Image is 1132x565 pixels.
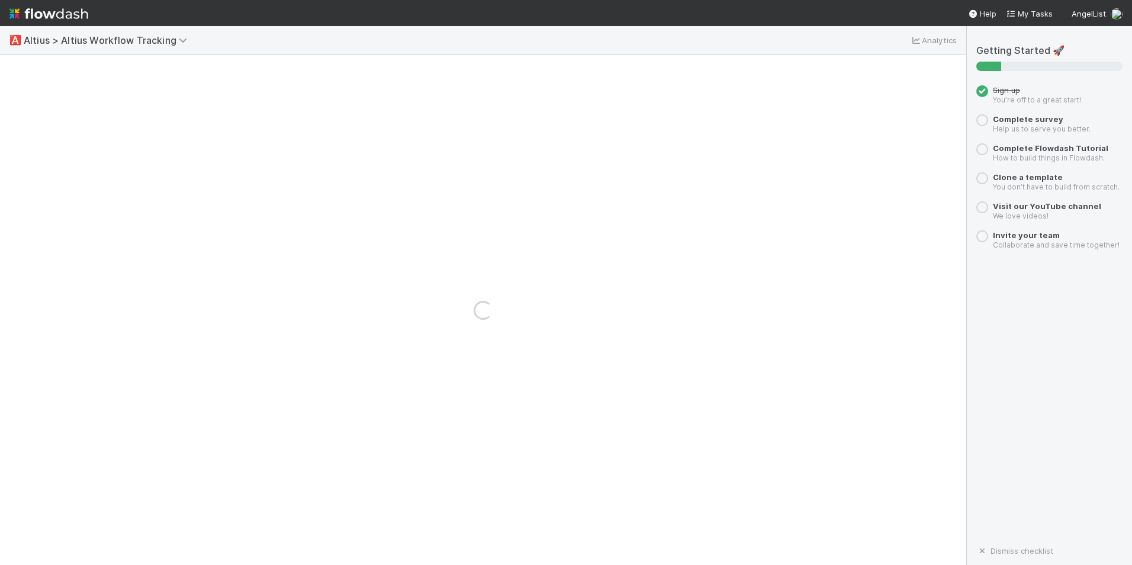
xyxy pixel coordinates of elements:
small: We love videos! [993,211,1049,220]
span: Altius > Altius Workflow Tracking [24,34,193,46]
span: Sign up [993,85,1020,95]
span: 🅰️ [9,35,21,45]
small: Help us to serve you better. [993,124,1091,133]
small: You don’t have to build from scratch. [993,182,1120,191]
a: My Tasks [1006,8,1053,20]
a: Clone a template [993,172,1063,182]
img: avatar_7d33b4c2-6dd7-4bf3-9761-6f087fa0f5c6.png [1111,8,1123,20]
img: logo-inverted-e16ddd16eac7371096b0.svg [9,4,88,24]
span: My Tasks [1006,9,1053,18]
div: Help [968,8,996,20]
small: Collaborate and save time together! [993,240,1120,249]
a: Dismiss checklist [976,546,1053,556]
a: Complete survey [993,114,1063,124]
a: Complete Flowdash Tutorial [993,143,1108,153]
a: Analytics [910,33,957,47]
small: You’re off to a great start! [993,95,1081,104]
a: Invite your team [993,230,1060,240]
small: How to build things in Flowdash. [993,153,1105,162]
h5: Getting Started 🚀 [976,45,1123,57]
a: Visit our YouTube channel [993,201,1101,211]
span: AngelList [1072,9,1106,18]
